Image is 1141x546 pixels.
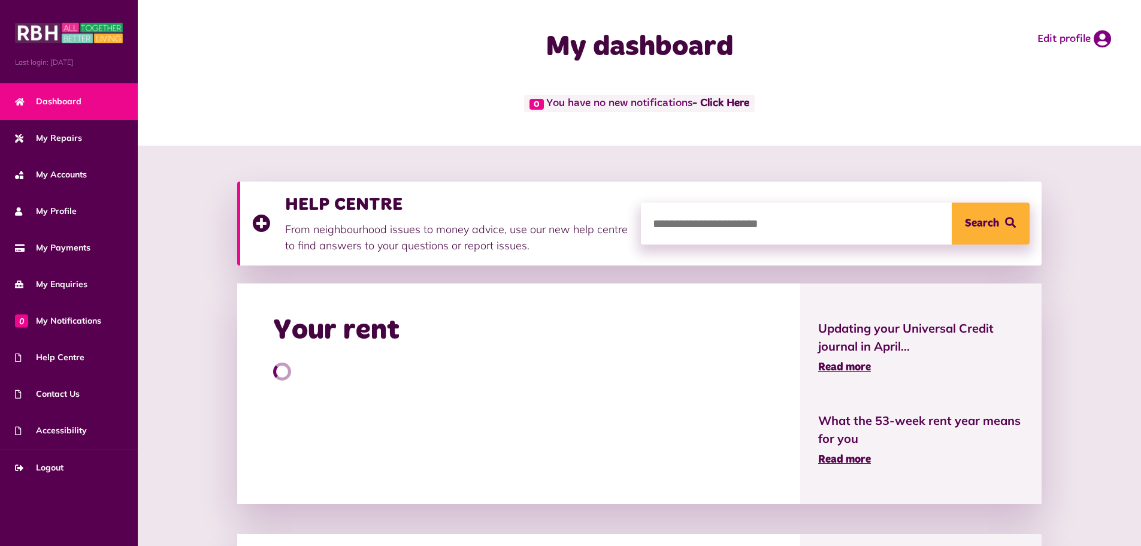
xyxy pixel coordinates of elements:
img: MyRBH [15,21,123,45]
span: Read more [818,454,871,465]
span: My Enquiries [15,278,87,291]
h1: My dashboard [401,30,879,65]
span: Contact Us [15,388,80,400]
span: Dashboard [15,95,81,108]
span: 0 [15,314,28,327]
h2: Your rent [273,313,399,348]
span: You have no new notifications [524,95,755,112]
a: Updating your Universal Credit journal in April... Read more [818,319,1024,376]
p: From neighbourhood issues to money advice, use our new help centre to find answers to your questi... [285,221,629,254]
span: Help Centre [15,351,84,364]
a: Edit profile [1037,30,1111,48]
span: What the 53-week rent year means for you [818,412,1024,448]
span: My Profile [15,205,77,218]
span: My Notifications [15,315,101,327]
a: What the 53-week rent year means for you Read more [818,412,1024,468]
span: My Payments [15,242,90,254]
span: Accessibility [15,424,87,437]
button: Search [952,203,1030,245]
span: My Repairs [15,132,82,144]
span: Logout [15,461,63,474]
a: - Click Here [692,98,749,109]
span: Last login: [DATE] [15,57,123,68]
span: 0 [529,99,544,110]
span: Updating your Universal Credit journal in April... [818,319,1024,355]
h3: HELP CENTRE [285,194,629,215]
span: Search [965,203,999,245]
span: My Accounts [15,168,87,181]
span: Read more [818,362,871,373]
